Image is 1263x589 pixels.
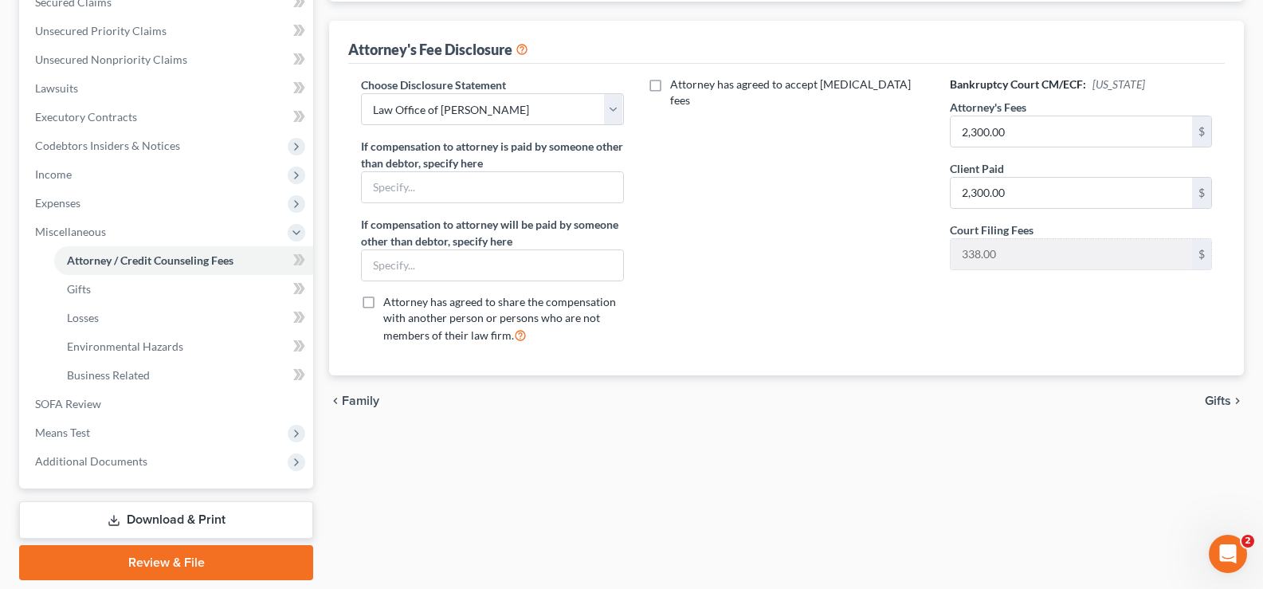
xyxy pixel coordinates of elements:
[950,222,1034,238] label: Court Filing Fees
[1231,395,1244,407] i: chevron_right
[362,172,622,202] input: Specify...
[1192,178,1211,208] div: $
[22,17,313,45] a: Unsecured Priority Claims
[951,116,1192,147] input: 0.00
[950,160,1004,177] label: Client Paid
[54,361,313,390] a: Business Related
[670,77,911,107] span: Attorney has agreed to accept [MEDICAL_DATA] fees
[54,275,313,304] a: Gifts
[35,397,101,410] span: SOFA Review
[35,53,187,66] span: Unsecured Nonpriority Claims
[35,225,106,238] span: Miscellaneous
[22,45,313,74] a: Unsecured Nonpriority Claims
[329,395,342,407] i: chevron_left
[35,426,90,439] span: Means Test
[383,295,616,342] span: Attorney has agreed to share the compensation with another person or persons who are not members ...
[67,368,150,382] span: Business Related
[67,340,183,353] span: Environmental Hazards
[67,311,99,324] span: Losses
[35,24,167,37] span: Unsecured Priority Claims
[950,99,1026,116] label: Attorney's Fees
[950,77,1212,92] h6: Bankruptcy Court CM/ECF:
[1241,535,1254,548] span: 2
[1092,77,1145,91] span: [US_STATE]
[22,74,313,103] a: Lawsuits
[361,216,623,249] label: If compensation to attorney will be paid by someone other than debtor, specify here
[54,246,313,275] a: Attorney / Credit Counseling Fees
[54,304,313,332] a: Losses
[361,138,623,171] label: If compensation to attorney is paid by someone other than debtor, specify here
[35,454,147,468] span: Additional Documents
[1205,395,1244,407] button: Gifts chevron_right
[22,103,313,132] a: Executory Contracts
[22,390,313,418] a: SOFA Review
[348,40,528,59] div: Attorney's Fee Disclosure
[342,395,379,407] span: Family
[35,167,72,181] span: Income
[67,253,233,267] span: Attorney / Credit Counseling Fees
[35,196,80,210] span: Expenses
[1192,239,1211,269] div: $
[35,139,180,152] span: Codebtors Insiders & Notices
[35,110,137,124] span: Executory Contracts
[1192,116,1211,147] div: $
[54,332,313,361] a: Environmental Hazards
[35,81,78,95] span: Lawsuits
[951,239,1192,269] input: 0.00
[361,77,506,93] label: Choose Disclosure Statement
[1209,535,1247,573] iframe: Intercom live chat
[329,395,379,407] button: chevron_left Family
[19,545,313,580] a: Review & File
[67,282,91,296] span: Gifts
[951,178,1192,208] input: 0.00
[1205,395,1231,407] span: Gifts
[19,501,313,539] a: Download & Print
[362,250,622,281] input: Specify...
